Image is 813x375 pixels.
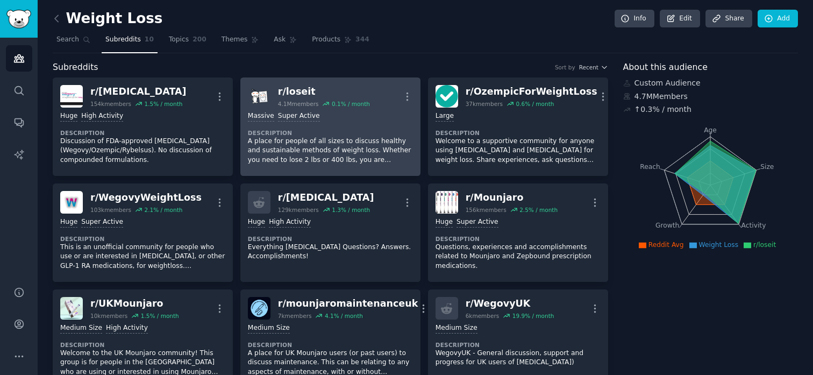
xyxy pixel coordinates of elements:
[90,297,179,310] div: r/ UKMounjaro
[90,312,127,320] div: 10k members
[758,10,798,28] a: Add
[274,35,286,45] span: Ask
[270,31,301,53] a: Ask
[753,241,776,249] span: r/loseit
[144,206,182,214] div: 2.1 % / month
[436,137,601,165] p: Welcome to a supportive community for anyone using [MEDICAL_DATA] and [MEDICAL_DATA] for weight l...
[90,206,131,214] div: 103k members
[428,183,608,282] a: Mounjaror/Mounjaro156kmembers2.5% / monthHugeSuper ActiveDescriptionQuestions, experiences and ac...
[428,77,608,176] a: OzempicForWeightLossr/OzempicForWeightLoss37kmembers0.6% / monthLargeDescriptionWelcome to a supp...
[269,217,311,228] div: High Activity
[53,183,233,282] a: WegovyWeightLossr/WegovyWeightLoss103kmembers2.1% / monthHugeSuper ActiveDescriptionThis is an un...
[240,183,420,282] a: r/[MEDICAL_DATA]129kmembers1.3% / monthHugeHigh ActivityDescriptionEverything [MEDICAL_DATA] Ques...
[60,217,77,228] div: Huge
[623,91,798,102] div: 4.7M Members
[705,10,752,28] a: Share
[278,297,418,310] div: r/ mounjaromaintenanceuk
[436,111,454,122] div: Large
[278,85,370,98] div: r/ loseit
[53,77,233,176] a: Semaglutider/[MEDICAL_DATA]154kmembers1.5% / monthHugeHigh ActivityDescriptionDiscussion of FDA-a...
[634,104,691,115] div: ↑ 0.3 % / month
[436,217,453,228] div: Huge
[6,10,31,29] img: GummySearch logo
[741,222,766,229] tspan: Activity
[308,31,373,53] a: Products344
[623,61,708,74] span: About this audience
[81,111,123,122] div: High Activity
[248,137,413,165] p: A place for people of all sizes to discuss healthy and sustainable methods of weight loss. Whethe...
[248,323,290,334] div: Medium Size
[555,63,575,71] div: Sort by
[640,162,660,170] tspan: Reach
[60,235,225,243] dt: Description
[512,312,554,320] div: 19.9 % / month
[192,35,206,45] span: 200
[332,206,370,214] div: 1.3 % / month
[457,217,498,228] div: Super Active
[60,323,102,334] div: Medium Size
[615,10,654,28] a: Info
[436,341,601,349] dt: Description
[278,100,319,108] div: 4.1M members
[90,100,131,108] div: 154k members
[519,206,558,214] div: 2.5 % / month
[169,35,189,45] span: Topics
[325,312,363,320] div: 4.1 % / month
[466,297,554,310] div: r/ WegovyUK
[704,126,717,134] tspan: Age
[165,31,210,53] a: Topics200
[105,35,141,45] span: Subreddits
[699,241,738,249] span: Weight Loss
[60,137,225,165] p: Discussion of FDA-approved [MEDICAL_DATA] (Wegovy/Ozempic/Rybelsus). No discussion of compounded ...
[278,206,319,214] div: 129k members
[53,10,163,27] h2: Weight Loss
[248,297,270,320] img: mounjaromaintenanceuk
[248,111,274,122] div: Massive
[466,206,507,214] div: 156k members
[60,297,83,320] img: UKMounjaro
[60,243,225,271] p: This is an unofficial community for people who use or are interested in [MEDICAL_DATA], or other ...
[466,191,558,204] div: r/ Mounjaro
[248,341,413,349] dt: Description
[648,241,684,249] span: Reddit Avg
[466,85,597,98] div: r/ OzempicForWeightLoss
[60,129,225,137] dt: Description
[141,312,179,320] div: 1.5 % / month
[436,349,601,367] p: WegovyUK - General discussion, support and progress for UK users of [MEDICAL_DATA])
[60,191,83,214] img: WegovyWeightLoss
[248,243,413,261] p: Everything [MEDICAL_DATA] Questions? Answers. Accomplishments!
[355,35,369,45] span: 344
[218,31,263,53] a: Themes
[60,341,225,349] dt: Description
[312,35,340,45] span: Products
[332,100,370,108] div: 0.1 % / month
[436,129,601,137] dt: Description
[90,191,202,204] div: r/ WegovyWeightLoss
[278,312,312,320] div: 7k members
[60,85,83,108] img: Semaglutide
[106,323,148,334] div: High Activity
[623,77,798,89] div: Custom Audience
[56,35,79,45] span: Search
[278,191,374,204] div: r/ [MEDICAL_DATA]
[81,217,123,228] div: Super Active
[436,85,458,108] img: OzempicForWeightLoss
[655,222,679,229] tspan: Growth
[90,85,187,98] div: r/ [MEDICAL_DATA]
[144,100,182,108] div: 1.5 % / month
[53,31,94,53] a: Search
[60,111,77,122] div: Huge
[53,61,98,74] span: Subreddits
[248,129,413,137] dt: Description
[660,10,700,28] a: Edit
[466,100,503,108] div: 37k members
[436,191,458,214] img: Mounjaro
[240,77,420,176] a: loseitr/loseit4.1Mmembers0.1% / monthMassiveSuper ActiveDescriptionA place for people of all size...
[436,323,477,334] div: Medium Size
[579,63,598,71] span: Recent
[248,217,265,228] div: Huge
[248,235,413,243] dt: Description
[466,312,500,320] div: 6k members
[516,100,554,108] div: 0.6 % / month
[436,235,601,243] dt: Description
